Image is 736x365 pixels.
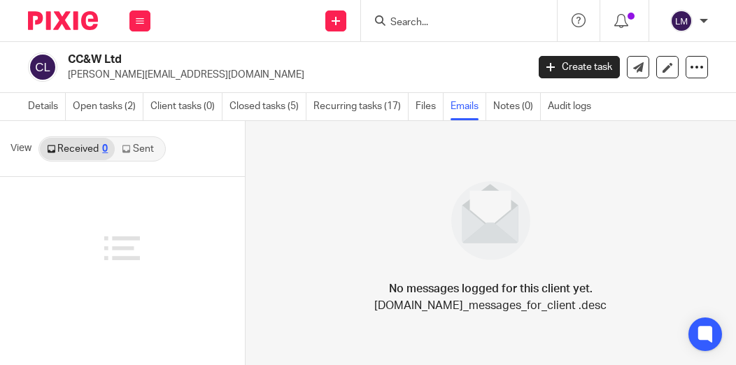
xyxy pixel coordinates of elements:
[374,297,607,314] p: [DOMAIN_NAME]_messages_for_client .desc
[416,93,444,120] a: Files
[670,10,693,32] img: svg%3E
[442,172,539,269] img: image
[68,68,518,82] p: [PERSON_NAME][EMAIL_ADDRESS][DOMAIN_NAME]
[229,93,306,120] a: Closed tasks (5)
[40,138,115,160] a: Received0
[10,141,31,156] span: View
[313,93,409,120] a: Recurring tasks (17)
[102,144,108,154] div: 0
[28,11,98,30] img: Pixie
[539,56,620,78] a: Create task
[115,138,164,160] a: Sent
[150,93,222,120] a: Client tasks (0)
[73,93,143,120] a: Open tasks (2)
[28,52,57,82] img: svg%3E
[493,93,541,120] a: Notes (0)
[389,17,515,29] input: Search
[548,93,598,120] a: Audit logs
[451,93,486,120] a: Emails
[389,280,593,297] h4: No messages logged for this client yet.
[68,52,427,67] h2: CC&W Ltd
[28,93,66,120] a: Details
